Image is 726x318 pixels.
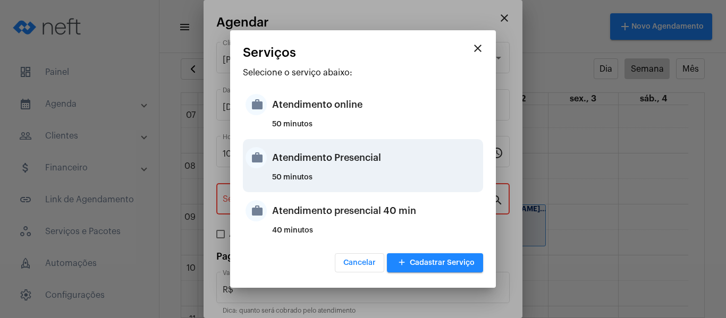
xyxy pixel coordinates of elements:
mat-icon: close [471,42,484,55]
div: Atendimento presencial 40 min [272,195,480,227]
mat-icon: add [395,256,408,270]
span: Cadastrar Serviço [395,259,475,267]
span: Cancelar [343,259,376,267]
div: Atendimento online [272,89,480,121]
div: 50 minutos [272,174,480,190]
span: Serviços [243,46,296,59]
button: Cadastrar Serviço [387,253,483,272]
div: 50 minutos [272,121,480,136]
button: Cancelar [335,253,384,272]
div: 40 minutos [272,227,480,243]
mat-icon: work [246,147,267,168]
div: Atendimento Presencial [272,142,480,174]
mat-icon: work [246,94,267,115]
p: Selecione o serviço abaixo: [243,68,483,78]
mat-icon: work [246,200,267,221]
